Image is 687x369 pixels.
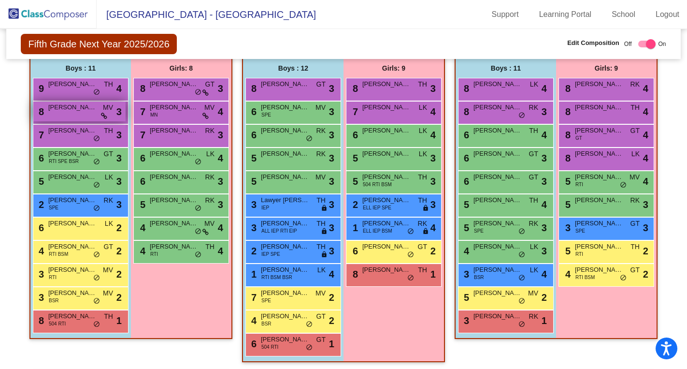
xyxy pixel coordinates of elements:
[306,135,313,143] span: do_not_disturb_alt
[49,274,57,281] span: RTI
[150,219,198,228] span: [PERSON_NAME]
[542,290,547,305] span: 2
[575,274,595,281] span: RTI BSM
[329,290,334,305] span: 2
[321,251,328,259] span: lock
[218,81,223,96] span: 3
[362,219,411,228] span: [PERSON_NAME]
[48,195,97,205] span: [PERSON_NAME]
[48,172,97,182] span: [PERSON_NAME]
[97,7,316,22] span: [GEOGRAPHIC_DATA] - [GEOGRAPHIC_DATA]
[150,242,198,251] span: [PERSON_NAME]
[563,246,571,256] span: 5
[518,274,525,282] span: do_not_disturb_alt
[36,292,44,303] span: 3
[150,126,198,135] span: [PERSON_NAME]
[430,174,436,189] span: 3
[563,176,571,187] span: 5
[316,126,326,136] span: RK
[315,103,326,113] span: MV
[329,267,334,281] span: 4
[150,172,198,182] span: [PERSON_NAME]
[529,149,538,159] span: GT
[218,128,223,142] span: 3
[563,130,571,140] span: 8
[329,151,334,165] span: 3
[530,265,538,275] span: LK
[30,59,131,78] div: Boys : 11
[461,199,469,210] span: 5
[575,126,623,135] span: [PERSON_NAME]
[249,130,257,140] span: 6
[329,81,334,96] span: 3
[36,153,44,163] span: 6
[461,222,469,233] span: 5
[205,195,215,206] span: RK
[575,134,582,142] span: GT
[195,205,201,212] span: do_not_disturb_alt
[48,288,97,298] span: [PERSON_NAME]
[316,195,326,206] span: TH
[261,149,309,159] span: [PERSON_NAME]
[643,244,648,258] span: 2
[484,7,527,22] a: Support
[407,228,414,236] span: do_not_disturb_alt
[407,274,414,282] span: do_not_disturb_alt
[563,83,571,94] span: 8
[418,219,427,229] span: RK
[218,197,223,212] span: 3
[575,181,583,188] span: RTI
[48,311,97,321] span: [PERSON_NAME]
[261,172,309,182] span: [PERSON_NAME]
[630,242,640,252] span: TH
[563,269,571,280] span: 4
[630,103,640,113] span: TH
[575,219,623,228] span: [PERSON_NAME]
[316,79,326,89] span: GT
[249,83,257,94] span: 8
[261,204,269,211] span: IEP
[150,79,198,89] span: [PERSON_NAME]
[138,176,145,187] span: 6
[630,172,640,182] span: MV
[473,149,522,159] span: [PERSON_NAME]
[630,265,640,275] span: GT
[138,199,145,210] span: 5
[473,126,522,135] span: [PERSON_NAME]
[105,172,113,182] span: LK
[643,128,648,142] span: 4
[249,106,257,117] span: 6
[422,228,429,236] span: lock
[150,149,198,159] span: [PERSON_NAME] [PERSON_NAME]
[362,265,411,275] span: [PERSON_NAME]
[93,89,100,96] span: do_not_disturb_alt
[93,181,100,189] span: do_not_disturb_alt
[362,79,411,89] span: [PERSON_NAME]
[218,174,223,189] span: 3
[138,153,145,163] span: 6
[249,222,257,233] span: 3
[643,151,648,165] span: 4
[218,221,223,235] span: 4
[363,204,391,211] span: ELL IEP SPE
[575,79,623,89] span: [PERSON_NAME]
[430,244,436,258] span: 2
[430,81,436,96] span: 3
[205,242,215,252] span: TH
[104,311,113,322] span: TH
[249,176,257,187] span: 5
[48,103,97,112] span: [PERSON_NAME]
[315,288,326,298] span: MV
[556,59,657,78] div: Girls: 9
[206,149,215,159] span: LK
[218,104,223,119] span: 4
[104,126,113,136] span: TH
[407,251,414,259] span: do_not_disturb_alt
[529,172,538,182] span: GT
[116,244,122,258] span: 2
[116,104,122,119] span: 3
[362,195,411,205] span: [PERSON_NAME]
[150,251,158,258] span: RTI
[93,274,100,282] span: do_not_disturb_alt
[103,103,113,113] span: MV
